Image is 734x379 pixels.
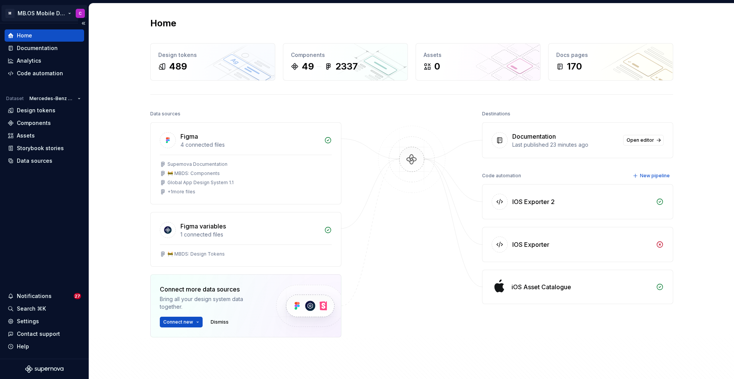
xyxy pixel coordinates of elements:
span: Dismiss [211,319,229,325]
div: 4 connected files [180,141,320,149]
button: MMB.OS Mobile Design SystemC [2,5,87,21]
div: Data sources [150,109,180,119]
a: Design tokens [5,104,84,117]
div: Bring all your design system data together. [160,295,263,311]
a: Components [5,117,84,129]
div: Assets [17,132,35,139]
div: Global App Design System 1.1 [167,180,234,186]
div: MB.OS Mobile Design System [18,10,67,17]
div: Home [17,32,32,39]
button: Dismiss [207,317,232,327]
a: Data sources [5,155,84,167]
div: iOS Asset Catalogue [512,282,571,292]
h2: Home [150,17,176,29]
button: Mercedes-Benz 2.0 [26,93,84,104]
div: C [79,10,82,16]
a: Open editor [623,135,664,146]
div: Dataset [6,96,24,102]
span: 27 [74,293,81,299]
div: IOS Exporter [512,240,549,249]
button: New pipeline [630,170,673,181]
div: IOS Exporter 2 [512,197,555,206]
div: Figma variables [180,222,226,231]
div: 🚧 MBDS: Design Tokens [167,251,225,257]
div: Docs pages [556,51,665,59]
span: Open editor [627,137,654,143]
div: 170 [567,60,582,73]
div: Last published 23 minutes ago [512,141,619,149]
a: Storybook stories [5,142,84,154]
div: Supernova Documentation [167,161,227,167]
a: Figma4 connected filesSupernova Documentation🚧 MBDS: ComponentsGlobal App Design System 1.1+1more... [150,122,341,204]
div: 🚧 MBDS: Components [167,170,220,177]
a: Code automation [5,67,84,79]
div: Connect more data sources [160,285,263,294]
div: 489 [169,60,187,73]
div: Code automation [17,70,63,77]
span: New pipeline [640,173,670,179]
a: Design tokens489 [150,43,275,81]
div: Analytics [17,57,41,65]
div: Data sources [17,157,52,165]
a: Analytics [5,55,84,67]
div: Figma [180,132,198,141]
div: Storybook stories [17,144,64,152]
div: + 1 more files [167,189,195,195]
span: Connect new [163,319,193,325]
a: Components492337 [283,43,408,81]
div: Documentation [17,44,58,52]
button: Connect new [160,317,203,327]
div: Settings [17,317,39,325]
div: 1 connected files [180,231,320,238]
a: Settings [5,315,84,327]
a: Assets [5,130,84,142]
div: 49 [302,60,314,73]
button: Notifications27 [5,290,84,302]
div: M [5,9,15,18]
div: Components [291,51,400,59]
div: Documentation [512,132,556,141]
button: Search ⌘K [5,303,84,315]
div: Components [17,119,51,127]
span: Mercedes-Benz 2.0 [29,96,75,102]
div: Notifications [17,292,52,300]
div: Search ⌘K [17,305,46,313]
div: 2337 [335,60,358,73]
button: Contact support [5,328,84,340]
svg: Supernova Logo [25,365,63,373]
div: Design tokens [158,51,267,59]
div: Code automation [482,170,521,181]
button: Help [5,340,84,353]
div: Design tokens [17,107,55,114]
div: 0 [434,60,440,73]
div: Destinations [482,109,510,119]
a: Figma variables1 connected files🚧 MBDS: Design Tokens [150,212,341,267]
a: Docs pages170 [548,43,673,81]
div: Contact support [17,330,60,338]
div: Help [17,343,29,350]
div: Assets [424,51,533,59]
a: Documentation [5,42,84,54]
a: Assets0 [416,43,541,81]
button: Collapse sidebar [78,18,89,29]
a: Home [5,29,84,42]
